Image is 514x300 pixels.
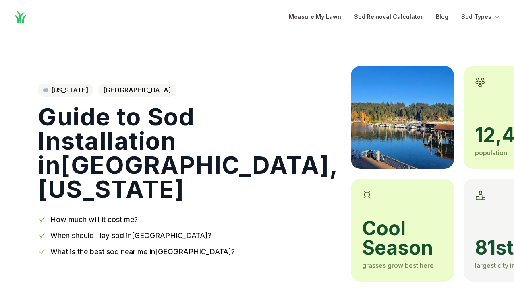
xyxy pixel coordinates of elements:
h1: Guide to Sod Installation in [GEOGRAPHIC_DATA] , [US_STATE] [38,105,338,201]
a: Blog [436,12,448,22]
img: Washington state outline [43,88,48,92]
span: grasses grow best here [362,261,434,269]
button: Sod Types [461,12,501,22]
a: Sod Removal Calculator [354,12,423,22]
span: population [475,149,507,157]
a: What is the best sod near me in[GEOGRAPHIC_DATA]? [50,247,235,256]
a: When should I lay sod in[GEOGRAPHIC_DATA]? [50,231,211,240]
a: How much will it cost me? [50,215,138,224]
span: cool season [362,219,443,257]
a: [US_STATE] [38,84,93,97]
img: A picture of Gig Harbor [351,66,454,169]
a: Measure My Lawn [289,12,341,22]
span: [GEOGRAPHIC_DATA] [98,84,176,97]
